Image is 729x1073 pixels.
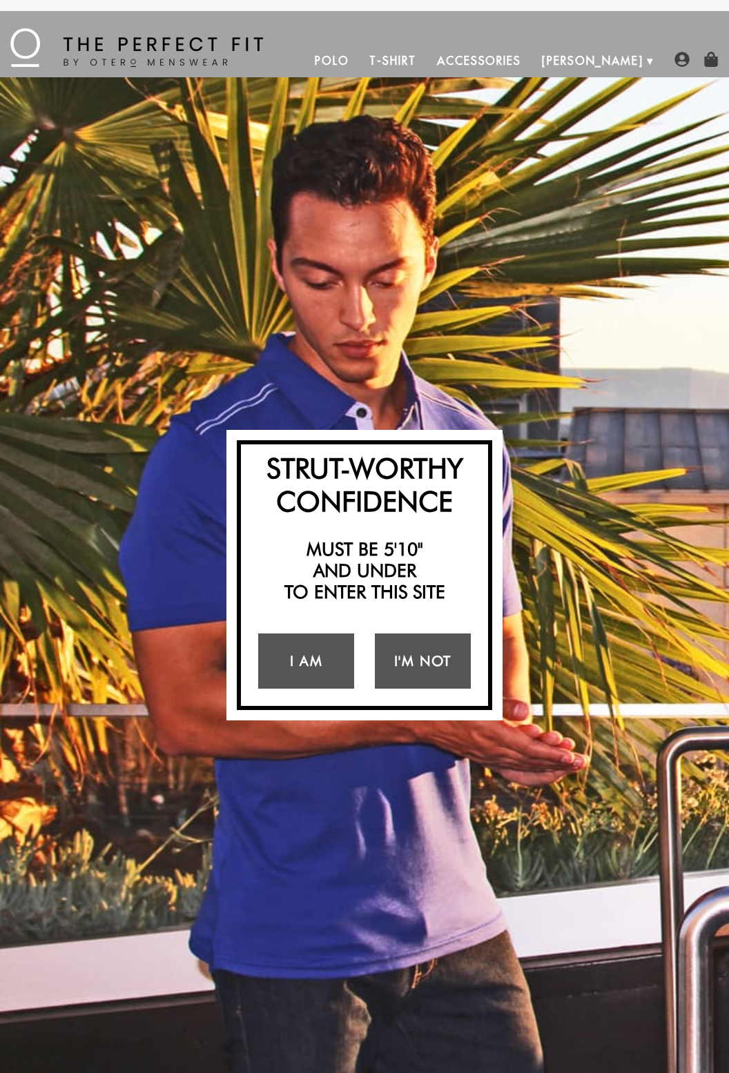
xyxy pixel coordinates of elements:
img: The Perfect Fit - by Otero Menswear - Logo [10,28,263,67]
img: user-account-icon.png [674,52,690,67]
a: I'm Not [375,633,471,689]
h2: Strut-Worthy Confidence [248,451,481,518]
img: shopping-bag-icon.png [703,52,719,67]
h2: Must be 5'10" and under to enter this site [248,538,481,603]
a: Polo [304,44,360,77]
a: T-Shirt [359,44,426,77]
a: Accessories [427,44,532,77]
a: [PERSON_NAME] [532,44,654,77]
a: I Am [258,633,354,689]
